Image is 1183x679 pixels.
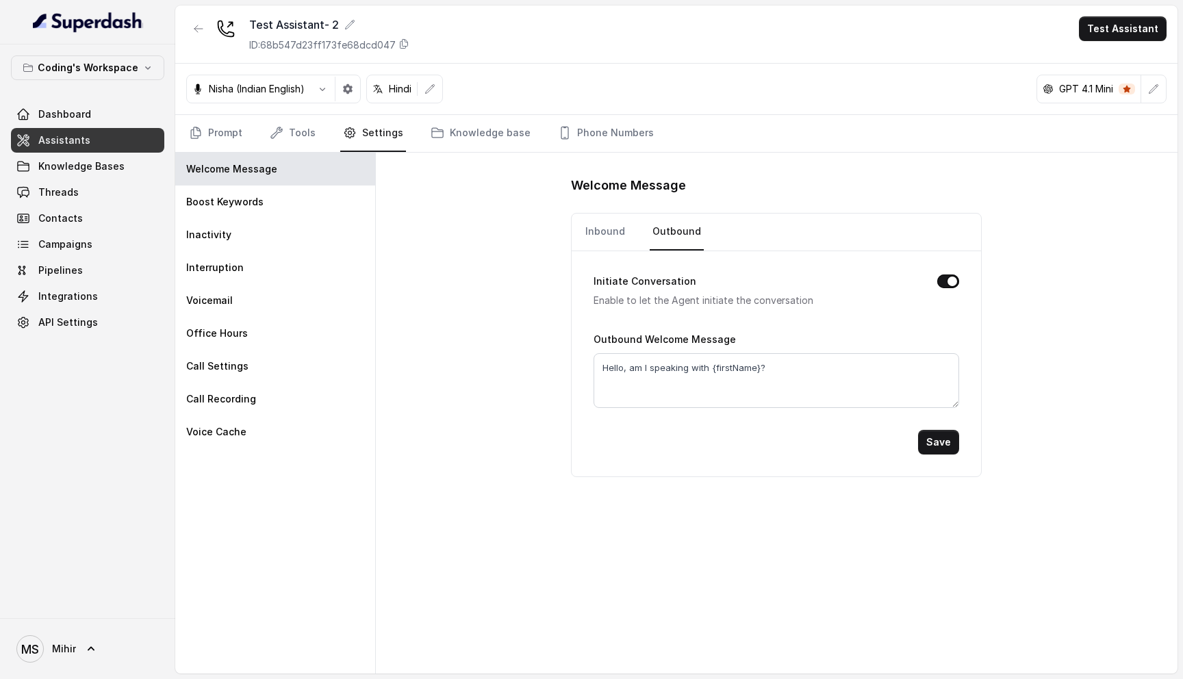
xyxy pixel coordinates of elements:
button: Save [918,430,959,454]
span: Contacts [38,212,83,225]
nav: Tabs [186,115,1167,152]
p: Welcome Message [186,162,277,176]
span: Knowledge Bases [38,159,125,173]
label: Outbound Welcome Message [594,333,736,345]
textarea: Hello, am I speaking with {firstName}? [594,353,959,408]
svg: openai logo [1043,84,1054,94]
a: Prompt [186,115,245,152]
p: Office Hours [186,326,248,340]
p: GPT 4.1 Mini [1059,82,1113,96]
span: Integrations [38,290,98,303]
span: Assistants [38,133,90,147]
a: Outbound [650,214,704,251]
label: Initiate Conversation [594,273,696,290]
p: Nisha (Indian English) [209,82,305,96]
a: Contacts [11,206,164,231]
a: Knowledge base [428,115,533,152]
a: Knowledge Bases [11,154,164,179]
a: API Settings [11,310,164,335]
p: Interruption [186,261,244,274]
a: Pipelines [11,258,164,283]
a: Threads [11,180,164,205]
span: Threads [38,185,79,199]
a: Integrations [11,284,164,309]
a: Inbound [583,214,628,251]
h1: Welcome Message [571,175,982,196]
span: Dashboard [38,107,91,121]
span: Campaigns [38,238,92,251]
p: Call Recording [186,392,256,406]
p: Boost Keywords [186,195,264,209]
span: API Settings [38,316,98,329]
button: Coding's Workspace [11,55,164,80]
text: MS [21,642,39,656]
p: Inactivity [186,228,231,242]
p: Call Settings [186,359,249,373]
p: Enable to let the Agent initiate the conversation [594,292,915,309]
p: ID: 68b547d23ff173fe68dcd047 [249,38,396,52]
a: Assistants [11,128,164,153]
a: Mihir [11,630,164,668]
p: Voice Cache [186,425,246,439]
a: Dashboard [11,102,164,127]
nav: Tabs [583,214,970,251]
div: Test Assistant- 2 [249,16,409,33]
span: Mihir [52,642,76,656]
a: Phone Numbers [555,115,657,152]
p: Voicemail [186,294,233,307]
a: Settings [340,115,406,152]
a: Campaigns [11,232,164,257]
a: Tools [267,115,318,152]
p: Coding's Workspace [38,60,138,76]
span: Pipelines [38,264,83,277]
p: Hindi [389,82,411,96]
button: Test Assistant [1079,16,1167,41]
img: light.svg [33,11,143,33]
